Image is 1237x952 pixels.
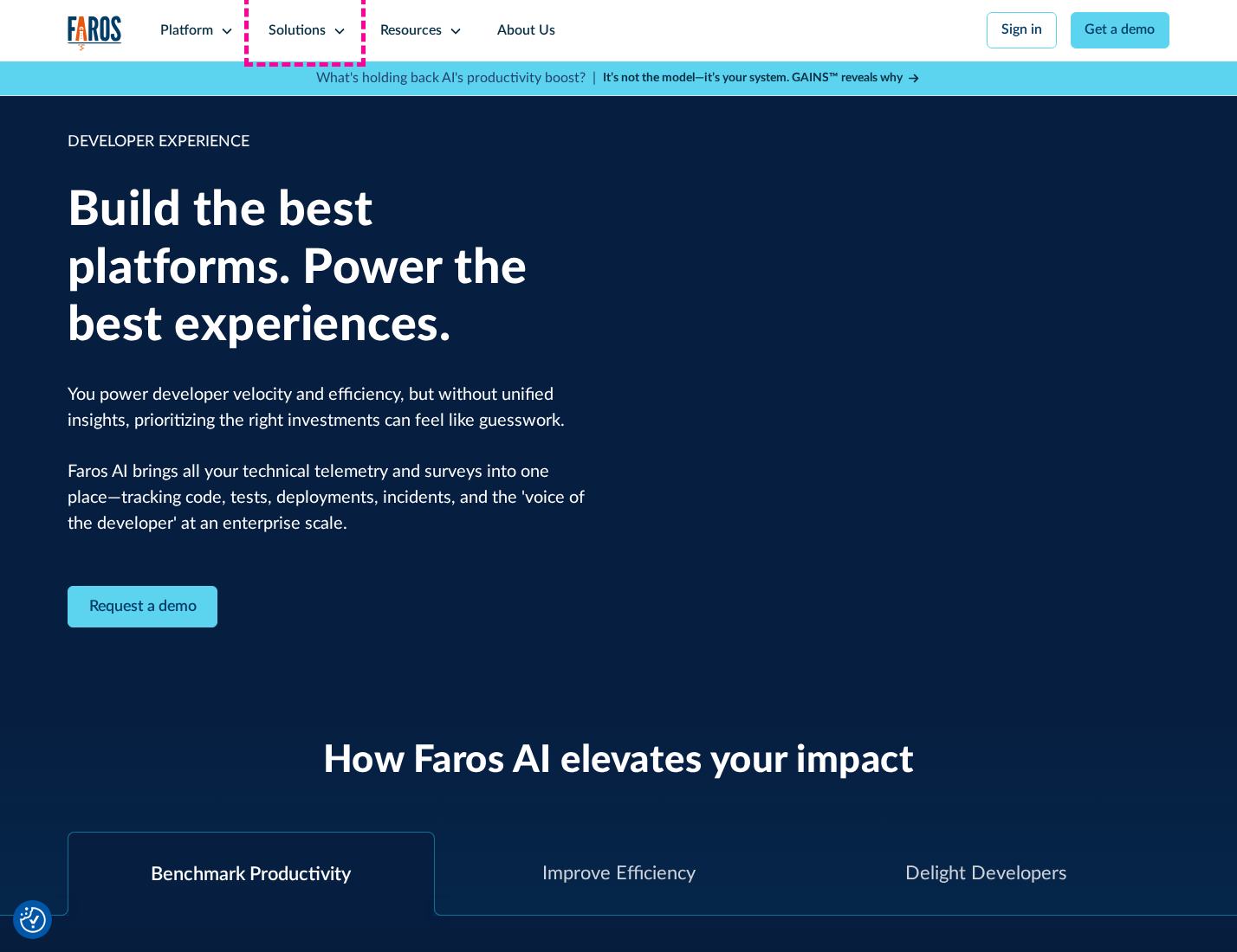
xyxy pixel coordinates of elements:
img: Logo of the analytics and reporting company Faros. [68,16,123,51]
h2: How Faros AI elevates your impact [323,738,915,784]
a: Get a demo [1071,12,1170,48]
a: It’s not the model—it’s your system. GAINS™ reveals why [603,69,922,87]
h1: Build the best platforms. Power the best experiences. [68,182,593,355]
strong: It’s not the model—it’s your system. GAINS™ reveals why [603,72,903,84]
p: You power developer velocity and efficiency, but without unified insights, prioritizing the right... [68,383,593,537]
div: Delight Developers [905,859,1066,888]
div: Platform [160,21,213,42]
img: Revisit consent button [20,907,46,933]
div: DEVELOPER EXPERIENCE [68,131,593,154]
div: Improve Efficiency [542,859,696,888]
a: Contact Modal [68,586,218,628]
p: What's holding back AI's productivity boost? | [316,68,596,89]
div: Benchmark Productivity [151,860,351,889]
div: Solutions [269,21,326,42]
button: Cookie Settings [20,907,46,933]
a: Sign in [987,12,1057,48]
div: Resources [380,21,442,42]
a: home [68,16,123,51]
